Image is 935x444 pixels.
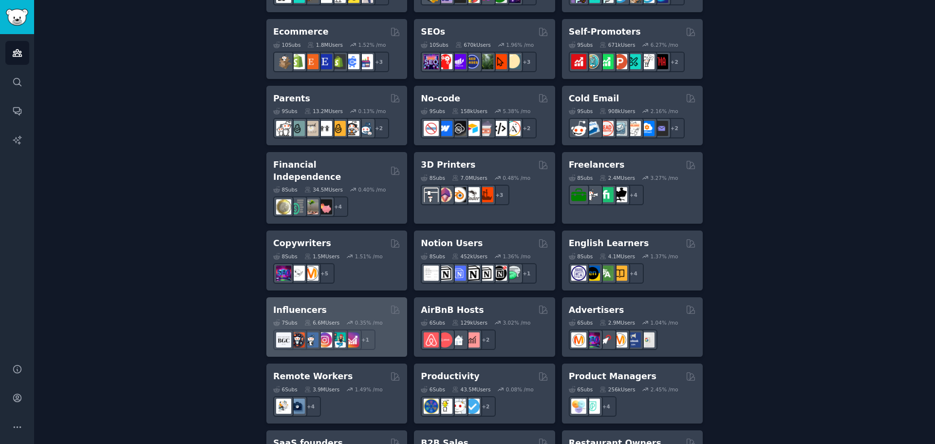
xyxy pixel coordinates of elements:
img: toddlers [317,121,332,136]
img: content_marketing [303,266,318,281]
div: 6.27 % /mo [651,41,678,48]
div: 6 Sub s [421,386,445,393]
img: NoCodeSaaS [451,121,466,136]
img: work [290,399,305,414]
img: nocode [424,121,439,136]
img: NoCodeMovement [492,121,507,136]
div: 10 Sub s [273,41,300,48]
h2: Self-Promoters [569,26,641,38]
div: + 1 [355,329,375,350]
img: FixMyPrint [478,187,493,202]
div: + 4 [623,263,644,284]
div: 1.51 % /mo [355,253,383,260]
div: 1.04 % /mo [651,319,678,326]
img: TestMyApp [653,54,668,69]
img: b2b_sales [626,121,641,136]
img: language_exchange [598,266,614,281]
h2: AirBnB Hosts [421,304,484,316]
div: 34.5M Users [304,186,343,193]
img: ecommerce_growth [358,54,373,69]
div: + 4 [596,396,617,417]
img: BeautyGuruChatter [276,332,291,347]
img: languagelearning [571,266,586,281]
img: Instagram [303,332,318,347]
img: AirBnBInvesting [465,332,480,347]
img: Adalo [505,121,521,136]
img: EtsySellers [317,54,332,69]
h2: Remote Workers [273,370,353,383]
div: 256k Users [599,386,635,393]
div: 8 Sub s [569,174,593,181]
img: SEO_cases [465,54,480,69]
img: betatests [639,54,654,69]
div: 1.52 % /mo [358,41,386,48]
div: + 2 [475,329,496,350]
h2: Freelancers [569,159,625,171]
div: 2.9M Users [599,319,635,326]
img: TechSEO [437,54,452,69]
img: BestNotionTemplates [492,266,507,281]
img: nocodelowcode [478,121,493,136]
h2: 3D Printers [421,159,475,171]
img: ecommercemarketing [344,54,359,69]
img: UKPersonalFinance [276,199,291,214]
img: InstagramMarketing [317,332,332,347]
h2: English Learners [569,237,649,250]
img: FreeNotionTemplates [451,266,466,281]
img: SEO [276,266,291,281]
img: Etsy [303,54,318,69]
div: 43.5M Users [452,386,490,393]
div: 0.40 % /mo [358,186,386,193]
img: socialmedia [290,332,305,347]
img: LeadGeneration [598,121,614,136]
div: 9 Sub s [569,41,593,48]
div: 2.16 % /mo [651,108,678,115]
div: 8 Sub s [421,174,445,181]
div: 1.96 % /mo [506,41,534,48]
div: 13.2M Users [304,108,343,115]
div: 0.48 % /mo [503,174,530,181]
div: + 2 [664,118,685,138]
div: 8 Sub s [273,186,298,193]
img: AskNotion [478,266,493,281]
div: 9 Sub s [421,108,445,115]
img: shopify [290,54,305,69]
div: 3.9M Users [304,386,340,393]
div: 670k Users [455,41,491,48]
h2: SEOs [421,26,445,38]
div: + 1 [516,263,537,284]
div: 6.6M Users [304,319,340,326]
img: SEO [585,332,600,347]
div: 1.5M Users [304,253,340,260]
div: 6 Sub s [273,386,298,393]
div: 1.49 % /mo [355,386,383,393]
img: rentalproperties [451,332,466,347]
div: 9 Sub s [273,108,298,115]
div: 1.37 % /mo [651,253,678,260]
div: 7.0M Users [452,174,487,181]
img: NotionGeeks [465,266,480,281]
img: Freelancers [612,187,627,202]
img: advertising [612,332,627,347]
img: 3Dmodeling [437,187,452,202]
img: Notiontemplates [424,266,439,281]
div: 2.4M Users [599,174,635,181]
img: LearnEnglishOnReddit [612,266,627,281]
img: FacebookAds [626,332,641,347]
img: beyondthebump [303,121,318,136]
h2: Cold Email [569,93,619,105]
img: RemoteJobs [276,399,291,414]
div: + 2 [516,118,537,138]
img: notioncreations [437,266,452,281]
img: SEO_Digital_Marketing [424,54,439,69]
img: productivity [451,399,466,414]
img: seogrowth [451,54,466,69]
div: 2.45 % /mo [651,386,678,393]
div: 3.02 % /mo [503,319,531,326]
div: + 5 [314,263,335,284]
div: + 3 [516,52,537,72]
img: daddit [276,121,291,136]
div: 10 Sub s [421,41,448,48]
img: forhire [571,187,586,202]
img: AppIdeas [585,54,600,69]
